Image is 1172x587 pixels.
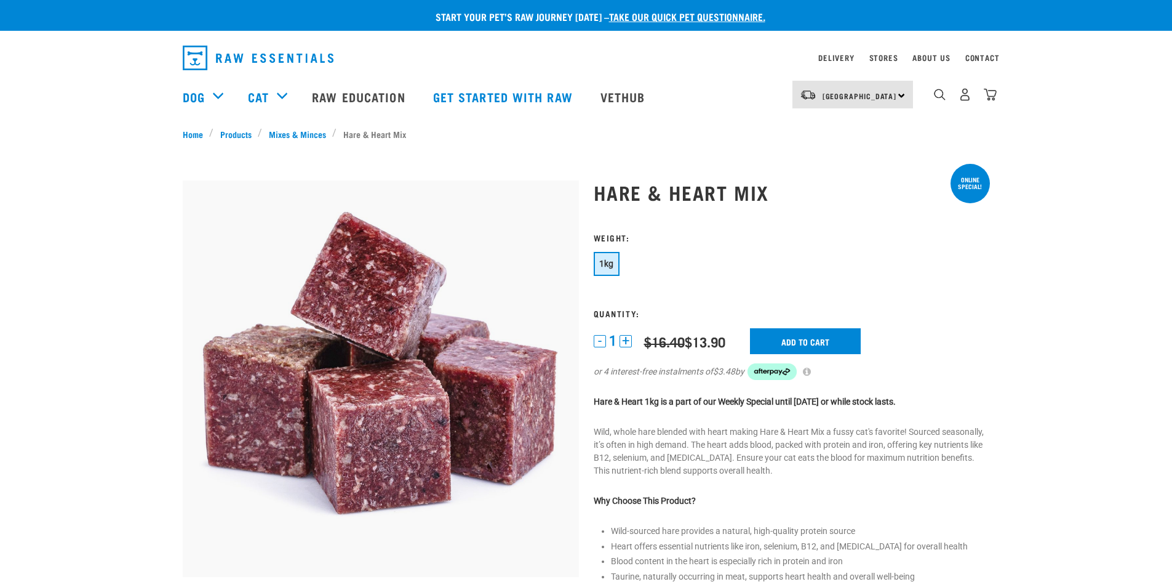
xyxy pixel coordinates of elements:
strong: Why Choose This Product? [594,496,696,506]
a: Vethub [588,72,661,121]
span: 1 [609,334,616,347]
p: Wild, whole hare blended with heart making Hare & Heart Mix a fussy cat's favorite! Sourced seaso... [594,426,990,477]
li: Taurine, naturally occurring in meat, supports heart health and overall well-being [611,570,990,583]
img: user.png [959,88,971,101]
li: Blood content in the heart is especially rich in protein and iron [611,555,990,568]
li: Heart offers essential nutrients like iron, selenium, B12, and [MEDICAL_DATA] for overall health [611,540,990,553]
div: or 4 interest-free instalments of by [594,363,990,381]
a: About Us [912,55,950,60]
h3: Weight: [594,233,990,242]
span: $3.48 [713,365,735,378]
a: take our quick pet questionnaire. [609,14,765,19]
a: Dog [183,87,205,106]
nav: breadcrumbs [183,128,990,140]
div: $13.90 [644,334,725,349]
a: Stores [869,55,898,60]
a: Home [183,128,210,140]
span: [GEOGRAPHIC_DATA] [823,94,897,98]
a: Contact [965,55,1000,60]
nav: dropdown navigation [173,41,1000,75]
a: Delivery [818,55,854,60]
li: Wild-sourced hare provides a natural, high-quality protein source [611,525,990,538]
strong: Hare & Heart 1kg is a part of our Weekly Special until [DATE] or while stock lasts. [594,397,896,407]
a: Products [213,128,258,140]
button: - [594,335,606,347]
h3: Quantity: [594,309,990,318]
h1: Hare & Heart Mix [594,181,990,203]
a: Mixes & Minces [262,128,332,140]
a: Raw Education [300,72,420,121]
strike: $16.40 [644,338,685,345]
img: home-icon@2x.png [984,88,997,101]
img: Pile Of Cubed Hare Heart For Pets [183,180,579,577]
img: home-icon-1@2x.png [934,89,946,100]
img: Raw Essentials Logo [183,46,333,70]
img: Afterpay [747,363,797,381]
a: Cat [248,87,269,106]
img: van-moving.png [800,89,816,100]
button: + [620,335,632,347]
a: Get started with Raw [421,72,588,121]
button: 1kg [594,252,620,276]
input: Add to cart [750,328,861,354]
span: 1kg [599,259,614,269]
